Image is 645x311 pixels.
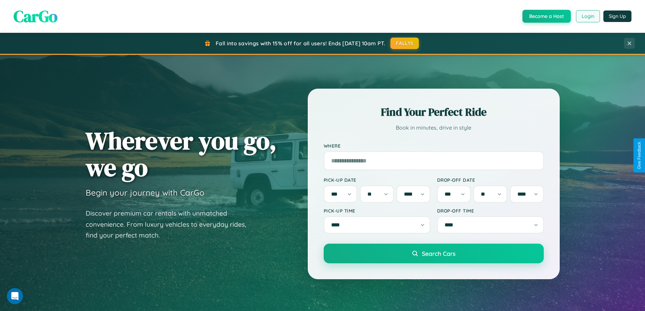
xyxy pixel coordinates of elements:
h2: Find Your Perfect Ride [324,105,544,119]
p: Discover premium car rentals with unmatched convenience. From luxury vehicles to everyday rides, ... [86,208,255,241]
span: Fall into savings with 15% off for all users! Ends [DATE] 10am PT. [216,40,385,47]
p: Book in minutes, drive in style [324,123,544,133]
span: Search Cars [422,250,455,257]
button: FALL15 [390,38,419,49]
label: Pick-up Date [324,177,430,183]
button: Become a Host [522,10,571,23]
label: Pick-up Time [324,208,430,214]
label: Drop-off Time [437,208,544,214]
button: Sign Up [603,10,631,22]
h1: Wherever you go, we go [86,127,277,181]
label: Drop-off Date [437,177,544,183]
iframe: Intercom live chat [7,288,23,304]
div: Give Feedback [637,142,642,169]
label: Where [324,143,544,149]
h3: Begin your journey with CarGo [86,187,205,198]
span: CarGo [14,5,58,27]
button: Login [576,10,600,22]
button: Search Cars [324,244,544,263]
